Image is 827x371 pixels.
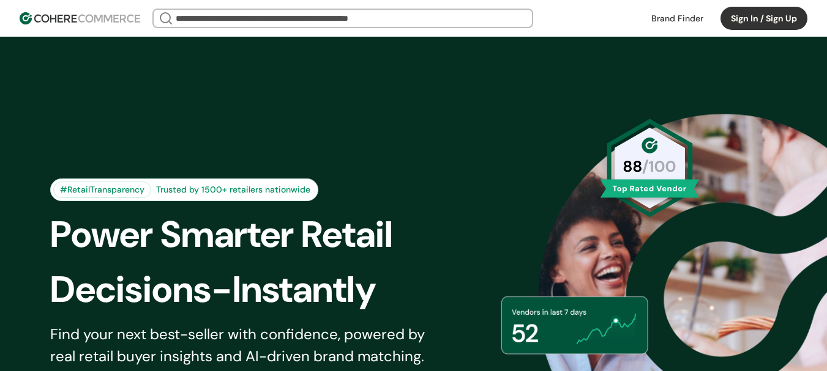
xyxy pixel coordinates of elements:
div: Power Smarter Retail [50,207,462,262]
div: Trusted by 1500+ retailers nationwide [151,183,315,196]
div: #RetailTransparency [53,182,151,198]
div: Decisions-Instantly [50,262,462,317]
div: Find your next best-seller with confidence, powered by real retail buyer insights and AI-driven b... [50,323,441,367]
button: Sign In / Sign Up [720,7,807,30]
img: Cohere Logo [20,12,140,24]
